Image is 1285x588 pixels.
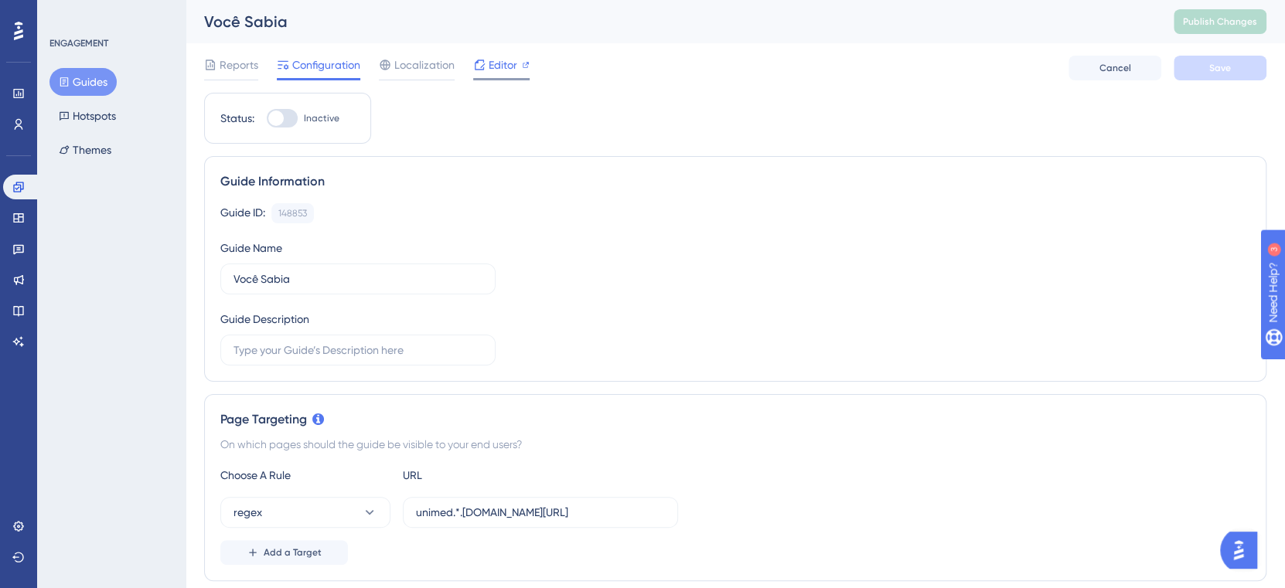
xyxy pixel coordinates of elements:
div: Choose A Rule [220,466,390,484]
div: URL [403,466,573,484]
div: On which pages should the guide be visible to your end users? [220,435,1250,454]
div: ENGAGEMENT [49,37,108,49]
span: Need Help? [36,4,97,22]
button: Add a Target [220,540,348,565]
span: Add a Target [264,546,322,559]
div: Guide Name [220,239,282,257]
div: 3 [107,8,112,20]
button: Cancel [1069,56,1161,80]
span: Save [1209,62,1231,74]
input: Type your Guide’s Description here [233,342,482,359]
iframe: UserGuiding AI Assistant Launcher [1220,527,1266,573]
span: Editor [489,56,517,74]
span: regex [233,503,262,522]
div: Status: [220,109,254,127]
button: Themes [49,136,121,164]
button: Guides [49,68,117,96]
button: Publish Changes [1174,9,1266,34]
button: Save [1174,56,1266,80]
span: Inactive [304,112,339,124]
input: yourwebsite.com/path [416,504,665,521]
span: Localization [394,56,455,74]
span: Cancel [1099,62,1131,74]
div: 148853 [278,207,307,219]
div: Guide Description [220,310,309,328]
input: Type your Guide’s Name here [233,270,482,287]
div: Guide ID: [220,203,265,223]
div: Page Targeting [220,410,1250,429]
div: Guide Information [220,172,1250,191]
span: Configuration [292,56,360,74]
button: regex [220,497,390,528]
div: Você Sabia [204,11,1135,32]
span: Publish Changes [1183,15,1257,28]
span: Reports [220,56,258,74]
button: Hotspots [49,102,125,130]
